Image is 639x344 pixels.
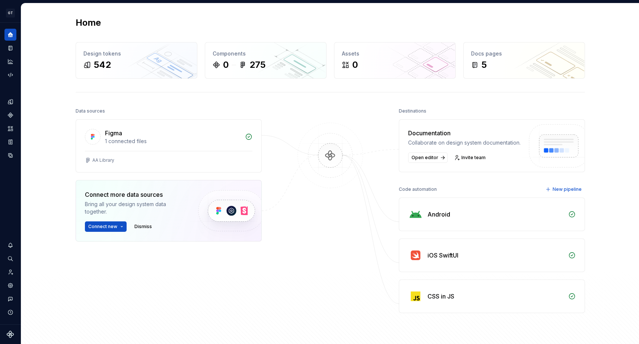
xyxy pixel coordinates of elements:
[85,190,185,199] div: Connect more data sources
[213,50,319,57] div: Components
[105,129,122,138] div: Figma
[4,239,16,251] button: Notifications
[411,155,438,161] span: Open editor
[85,221,127,232] button: Connect new
[553,186,582,192] span: New pipeline
[4,293,16,305] button: Contact support
[543,184,585,195] button: New pipeline
[4,42,16,54] a: Documentation
[399,106,426,116] div: Destinations
[7,331,14,338] svg: Supernova Logo
[399,184,437,195] div: Code automation
[481,59,487,71] div: 5
[92,157,114,163] div: AA Library
[83,50,190,57] div: Design tokens
[76,42,197,79] a: Design tokens542
[4,109,16,121] a: Components
[76,106,105,116] div: Data sources
[408,129,521,138] div: Documentation
[4,280,16,291] a: Settings
[94,59,111,71] div: 542
[88,224,117,230] span: Connect new
[408,139,521,146] div: Collaborate on design system documentation.
[249,59,266,71] div: 275
[4,96,16,108] a: Design tokens
[452,152,489,163] a: Invite team
[4,56,16,67] a: Analytics
[105,138,241,145] div: 1 connected files
[408,152,448,163] a: Open editor
[4,29,16,41] a: Home
[352,59,358,71] div: 0
[223,59,229,71] div: 0
[334,42,456,79] a: Assets0
[4,136,16,148] a: Storybook stories
[427,210,450,219] div: Android
[427,251,458,260] div: iOS SwiftUI
[1,5,19,21] button: GT
[85,201,185,215] div: Bring all your design system data together.
[76,17,101,29] h2: Home
[4,266,16,278] a: Invite team
[342,50,448,57] div: Assets
[427,292,454,301] div: CSS in JS
[4,123,16,135] a: Assets
[4,69,16,81] a: Code automation
[4,149,16,161] a: Data sources
[76,119,262,173] a: Figma1 connected filesAA Library
[134,224,152,230] span: Dismiss
[463,42,585,79] a: Docs pages5
[6,9,15,18] div: GT
[205,42,327,79] a: Components0275
[471,50,577,57] div: Docs pages
[461,155,486,161] span: Invite team
[131,221,155,232] button: Dismiss
[4,253,16,265] button: Search ⌘K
